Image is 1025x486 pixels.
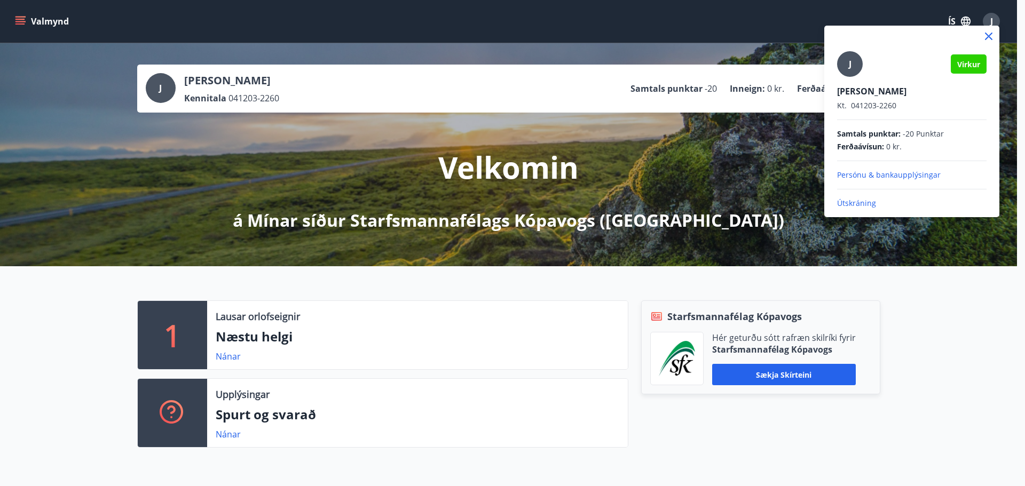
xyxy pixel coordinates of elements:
span: J [849,58,851,70]
span: -20 Punktar [903,129,944,139]
span: 0 kr. [886,141,902,152]
p: Útskráning [837,198,987,209]
p: Persónu & bankaupplýsingar [837,170,987,180]
span: Kt. [837,100,847,110]
span: Samtals punktar : [837,129,901,139]
p: [PERSON_NAME] [837,85,987,97]
span: Ferðaávísun : [837,141,884,152]
span: Virkur [957,59,980,69]
p: 041203-2260 [837,100,987,111]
